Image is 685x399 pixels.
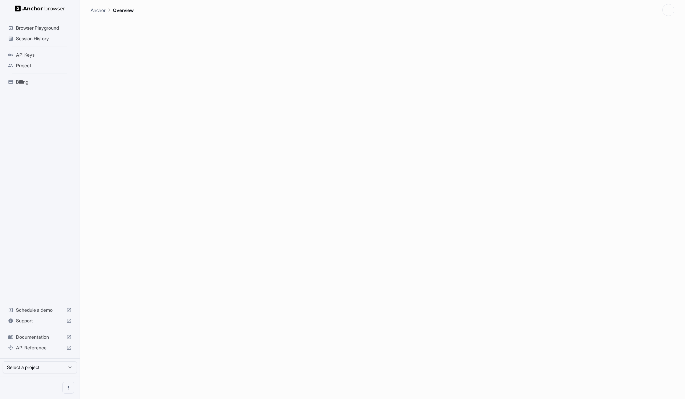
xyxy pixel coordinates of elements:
[5,342,74,353] div: API Reference
[15,5,65,12] img: Anchor Logo
[113,7,134,14] p: Overview
[16,79,72,85] span: Billing
[16,62,72,69] span: Project
[16,334,64,340] span: Documentation
[5,77,74,87] div: Billing
[16,25,72,31] span: Browser Playground
[16,317,64,324] span: Support
[5,60,74,71] div: Project
[62,382,74,394] button: Open menu
[16,344,64,351] span: API Reference
[91,7,106,14] p: Anchor
[5,23,74,33] div: Browser Playground
[16,307,64,313] span: Schedule a demo
[5,305,74,315] div: Schedule a demo
[91,6,134,14] nav: breadcrumb
[5,50,74,60] div: API Keys
[16,52,72,58] span: API Keys
[5,332,74,342] div: Documentation
[16,35,72,42] span: Session History
[5,33,74,44] div: Session History
[5,315,74,326] div: Support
